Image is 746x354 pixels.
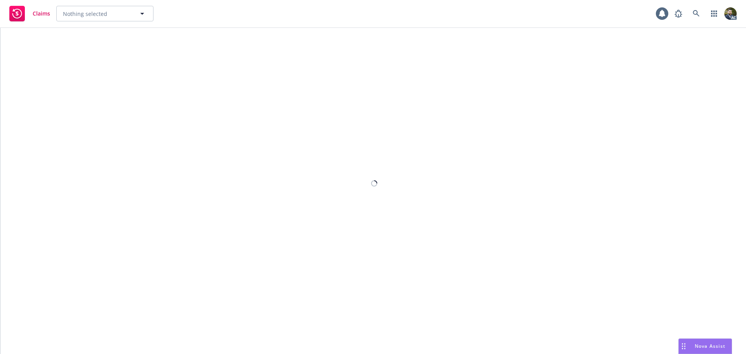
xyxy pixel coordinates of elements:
img: photo [724,7,737,20]
a: Switch app [706,6,722,21]
button: Nothing selected [56,6,153,21]
button: Nova Assist [678,338,732,354]
a: Search [688,6,704,21]
span: Nova Assist [695,343,725,349]
div: Drag to move [679,339,688,354]
span: Nothing selected [63,10,107,18]
a: Report a Bug [671,6,686,21]
span: Claims [33,10,50,17]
